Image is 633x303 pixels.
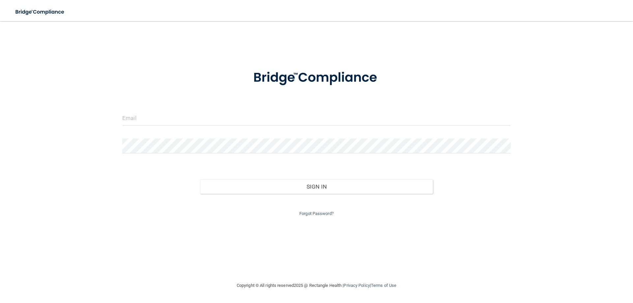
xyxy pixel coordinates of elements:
[122,111,511,126] input: Email
[196,275,437,296] div: Copyright © All rights reserved 2025 @ Rectangle Health | |
[200,179,433,194] button: Sign In
[344,283,370,288] a: Privacy Policy
[371,283,396,288] a: Terms of Use
[299,211,334,216] a: Forgot Password?
[240,61,393,95] img: bridge_compliance_login_screen.278c3ca4.svg
[10,5,71,19] img: bridge_compliance_login_screen.278c3ca4.svg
